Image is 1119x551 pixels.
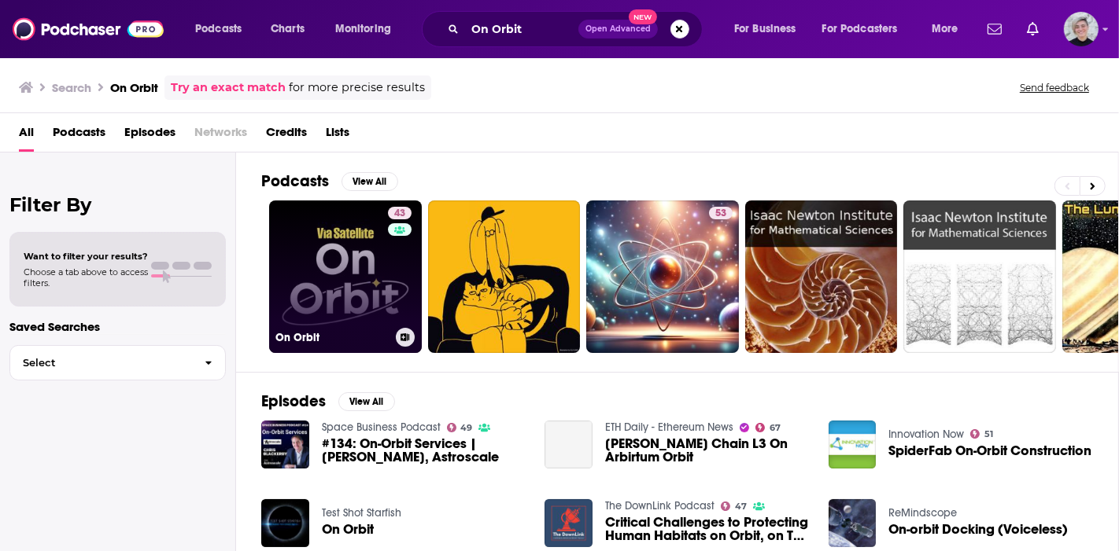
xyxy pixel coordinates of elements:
[605,437,810,464] span: [PERSON_NAME] Chain L3 On Arbirtum Orbit
[1015,81,1094,94] button: Send feedback
[605,421,733,434] a: ETH Daily - Ethereum News
[755,423,781,432] a: 67
[984,431,993,438] span: 51
[10,358,192,368] span: Select
[261,391,326,411] h2: Episodes
[322,437,526,464] span: #134: On-Orbit Services | [PERSON_NAME], Astroscale
[888,523,1068,536] a: On-orbit Docking (Voiceless)
[53,119,105,152] a: Podcasts
[605,437,810,464] a: Degen Chain L3 On Arbirtum Orbit
[124,119,175,152] a: Episodes
[723,17,816,42] button: open menu
[110,80,158,95] h3: On Orbit
[261,171,329,191] h2: Podcasts
[322,421,441,434] a: Space Business Podcast
[585,25,651,33] span: Open Advanced
[822,18,898,40] span: For Podcasters
[19,119,34,152] a: All
[970,429,993,439] a: 51
[629,9,657,24] span: New
[812,17,921,42] button: open menu
[981,16,1008,42] a: Show notifications dropdown
[721,501,747,511] a: 47
[888,444,1091,457] a: SpiderFab On-Orbit Construction
[335,18,391,40] span: Monitoring
[269,200,422,353] a: 43On Orbit
[394,206,405,222] span: 43
[13,14,164,44] img: Podchaser - Follow, Share and Rate Podcasts
[9,319,226,334] p: Saved Searches
[447,423,473,432] a: 49
[324,17,412,42] button: open menu
[715,206,726,222] span: 53
[1064,12,1099,46] img: User Profile
[605,499,715,512] a: The DownLink Podcast
[322,506,401,520] a: Test Shot Starfish
[322,437,526,464] a: #134: On-Orbit Services | Chris Blackerby, Astroscale
[932,18,958,40] span: More
[271,18,305,40] span: Charts
[709,207,733,219] a: 53
[578,20,658,39] button: Open AdvancedNew
[545,421,593,468] a: Degen Chain L3 On Arbirtum Orbit
[9,345,226,380] button: Select
[735,503,747,510] span: 47
[1021,16,1045,42] a: Show notifications dropdown
[545,499,593,547] img: Critical Challenges to Protecting Human Habitats on Orbit, on The Moon, and Beyond
[388,207,412,219] a: 43
[829,421,877,468] img: SpiderFab On-Orbit Construction
[888,428,964,441] a: Innovation Now
[326,119,349,152] a: Lists
[261,499,309,547] img: On Orbit
[194,119,247,152] span: Networks
[829,499,877,547] img: On-orbit Docking (Voiceless)
[195,18,242,40] span: Podcasts
[275,331,390,344] h3: On Orbit
[261,171,398,191] a: PodcastsView All
[586,200,739,353] a: 53
[734,18,796,40] span: For Business
[888,506,957,520] a: ReMindscope
[605,516,810,542] a: Critical Challenges to Protecting Human Habitats on Orbit, on The Moon, and Beyond
[1064,12,1099,46] button: Show profile menu
[770,424,781,432] span: 67
[24,266,148,288] span: Choose a tab above to access filters.
[52,80,91,95] h3: Search
[184,17,262,42] button: open menu
[266,119,307,152] a: Credits
[322,523,374,536] a: On Orbit
[261,421,309,468] img: #134: On-Orbit Services | Chris Blackerby, Astroscale
[261,391,395,411] a: EpisodesView All
[342,172,398,191] button: View All
[338,392,395,411] button: View All
[460,424,472,432] span: 49
[1064,12,1099,46] span: Logged in as koernerj2
[9,193,226,216] h2: Filter By
[921,17,978,42] button: open menu
[289,79,425,97] span: for more precise results
[171,79,286,97] a: Try an exact match
[437,11,718,47] div: Search podcasts, credits, & more...
[24,251,148,262] span: Want to filter your results?
[260,17,314,42] a: Charts
[465,17,578,42] input: Search podcasts, credits, & more...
